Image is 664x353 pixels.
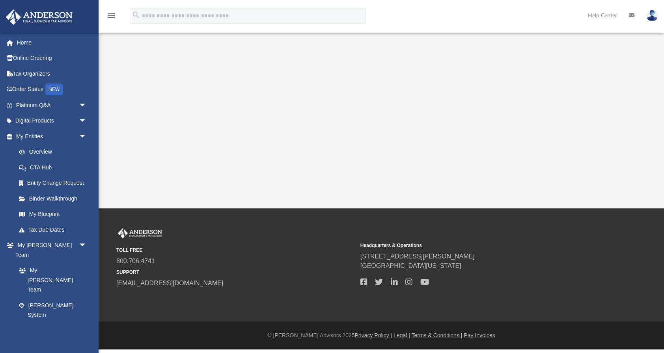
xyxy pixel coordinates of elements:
a: [EMAIL_ADDRESS][DOMAIN_NAME] [116,280,223,286]
a: Overview [11,144,99,160]
a: Privacy Policy | [355,332,392,338]
span: arrow_drop_down [79,238,95,254]
a: CTA Hub [11,160,99,175]
small: SUPPORT [116,269,355,276]
a: [GEOGRAPHIC_DATA][US_STATE] [360,262,461,269]
span: arrow_drop_down [79,128,95,145]
a: Tax Organizers [6,66,99,82]
a: Platinum Q&Aarrow_drop_down [6,97,99,113]
a: My [PERSON_NAME] Team [11,263,91,298]
a: menu [106,15,116,20]
a: [PERSON_NAME] System [11,297,95,323]
img: Anderson Advisors Platinum Portal [4,9,75,25]
i: menu [106,11,116,20]
small: TOLL FREE [116,247,355,254]
a: Pay Invoices [464,332,495,338]
a: Legal | [394,332,410,338]
span: arrow_drop_down [79,97,95,113]
a: Binder Walkthrough [11,191,99,206]
div: NEW [45,84,63,95]
a: My [PERSON_NAME] Teamarrow_drop_down [6,238,95,263]
img: User Pic [646,10,658,21]
a: Home [6,35,99,50]
a: Online Ordering [6,50,99,66]
a: Digital Productsarrow_drop_down [6,113,99,129]
a: Tax Due Dates [11,222,99,238]
span: arrow_drop_down [79,113,95,129]
i: search [132,11,140,19]
a: Entity Change Request [11,175,99,191]
a: 800.706.4741 [116,258,155,264]
img: Anderson Advisors Platinum Portal [116,228,164,238]
a: Terms & Conditions | [412,332,463,338]
a: My Blueprint [11,206,95,222]
a: Client Referrals [11,323,95,338]
div: © [PERSON_NAME] Advisors 2025 [99,331,664,340]
a: Order StatusNEW [6,82,99,98]
a: My Entitiesarrow_drop_down [6,128,99,144]
a: [STREET_ADDRESS][PERSON_NAME] [360,253,475,260]
small: Headquarters & Operations [360,242,599,249]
